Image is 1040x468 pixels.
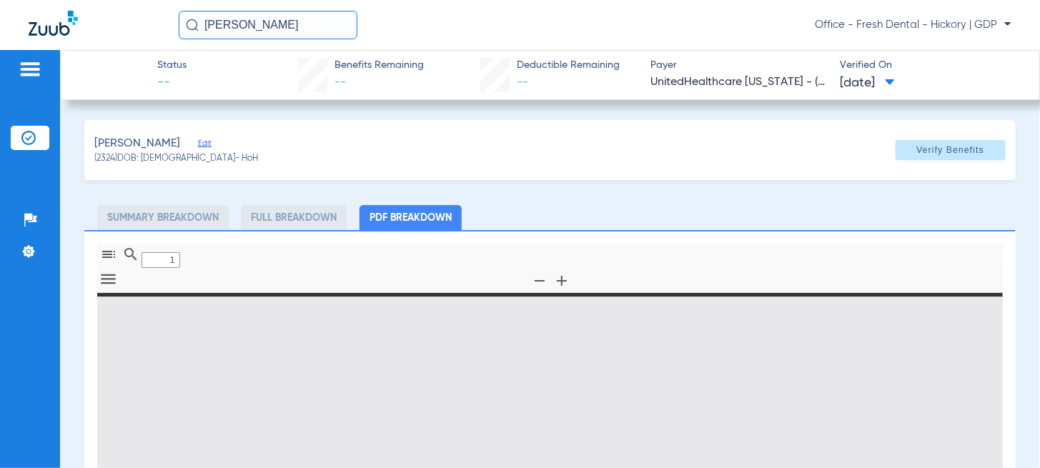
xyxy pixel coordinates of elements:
button: Zoom In [550,271,574,292]
pdf-shy-button: Zoom In [550,281,573,292]
span: Benefits Remaining [335,58,424,73]
li: Summary Breakdown [97,205,229,230]
svg: Tools [99,269,118,289]
button: Zoom Out [528,271,552,292]
button: Tools [96,271,121,290]
span: Verify Benefits [916,144,984,156]
pdf-shy-button: Zoom Out [528,281,550,292]
input: Search for patients [179,11,357,39]
button: Verify Benefits [896,140,1006,160]
img: Search Icon [186,19,199,31]
span: Verified On [840,58,1016,73]
span: Deductible Remaining [517,58,620,73]
span: UnitedHealthcare [US_STATE] - (HUB) [651,74,828,91]
span: Payer [651,58,828,73]
span: -- [157,74,187,91]
span: Status [157,58,187,73]
button: Toggle Sidebar [96,244,121,265]
span: [DATE] [840,74,895,92]
li: Full Breakdown [241,205,347,230]
li: PDF Breakdown [360,205,462,230]
img: hamburger-icon [19,61,41,78]
pdf-shy-button: Toggle Sidebar [97,254,119,265]
span: (2324) DOB: [DEMOGRAPHIC_DATA] - HoH [94,153,258,166]
span: -- [335,76,346,88]
pdf-shy-button: Find in Document [119,254,142,265]
iframe: Chat Widget [969,399,1040,468]
button: Find in Document [119,244,143,265]
span: -- [517,76,528,88]
span: Edit [198,139,211,152]
span: Office - Fresh Dental - Hickory | GDP [815,18,1011,32]
span: [PERSON_NAME] [94,135,180,153]
img: Zuub Logo [29,11,78,36]
input: Page [142,252,180,268]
